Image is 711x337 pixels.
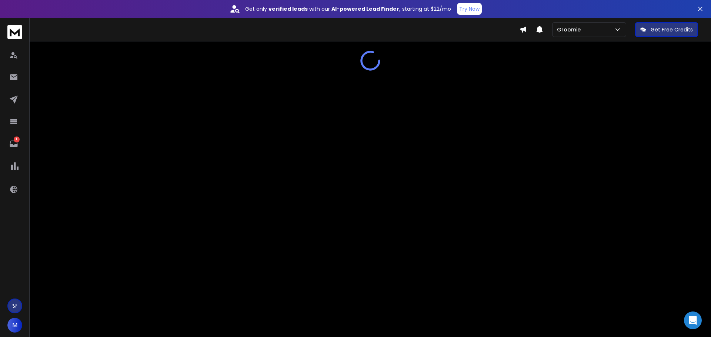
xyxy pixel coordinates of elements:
p: Groomie [557,26,584,33]
a: 1 [6,137,21,151]
div: Open Intercom Messenger [684,311,702,329]
strong: verified leads [268,5,308,13]
button: M [7,318,22,333]
p: Get only with our starting at $22/mo [245,5,451,13]
img: logo [7,25,22,39]
strong: AI-powered Lead Finder, [331,5,401,13]
button: Get Free Credits [635,22,698,37]
p: Try Now [459,5,480,13]
p: Get Free Credits [651,26,693,33]
p: 1 [14,137,20,142]
button: Try Now [457,3,482,15]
